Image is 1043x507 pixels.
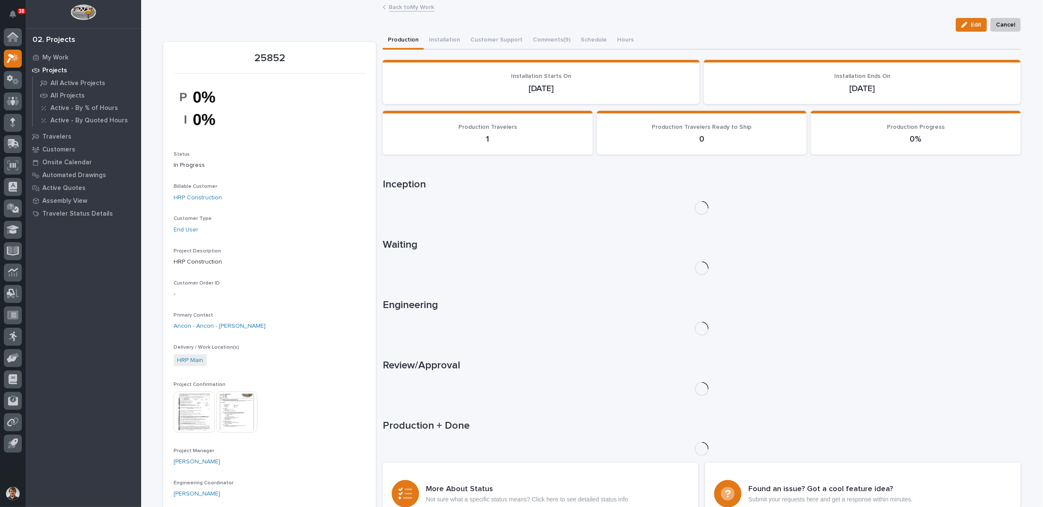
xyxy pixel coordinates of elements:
p: - [174,290,366,299]
img: ayvUDjKy8d2gXoh6SPwfclNXX_0J3vHqoNeYIEhLCWk [174,79,238,138]
button: Comments (9) [528,32,576,50]
span: Project Confirmation [174,382,225,387]
p: Onsite Calendar [42,159,92,166]
h1: Inception [383,178,1021,191]
p: 0 [607,134,797,144]
a: Active - By Quoted Hours [33,114,141,126]
button: Notifications [4,5,22,23]
a: Travelers [26,130,141,143]
a: Projects [26,64,141,77]
p: Submit your requests here and get a response within minutes. [748,496,913,503]
span: Edit [971,21,981,29]
span: Production Travelers [458,124,517,130]
p: All Projects [50,92,85,100]
a: [PERSON_NAME] [174,489,220,498]
a: Automated Drawings [26,169,141,181]
button: Production [383,32,424,50]
h1: Review/Approval [383,359,1021,372]
p: Active - By Quoted Hours [50,117,128,125]
button: users-avatar [4,485,22,503]
a: End User [174,225,198,234]
img: Workspace Logo [71,4,96,20]
p: Active Quotes [42,184,86,192]
h1: Engineering [383,299,1021,311]
span: Engineering Coordinator [174,480,233,486]
p: 38 [19,8,24,14]
a: My Work [26,51,141,64]
p: All Active Projects [50,80,105,87]
p: HRP Construction [174,258,366,267]
span: Customer Order ID [174,281,220,286]
a: All Active Projects [33,77,141,89]
p: Travelers [42,133,71,141]
span: Status [174,152,190,157]
span: Cancel [996,20,1015,30]
a: Assembly View [26,194,141,207]
a: Active - By % of Hours [33,102,141,114]
p: [DATE] [393,83,689,94]
span: Delivery / Work Location(s) [174,345,239,350]
button: Installation [424,32,465,50]
p: Traveler Status Details [42,210,113,218]
p: Not sure what a specific status means? Click here to see detailed status info [426,496,628,503]
a: HRP Main [177,356,203,365]
p: Assembly View [42,197,87,205]
a: [PERSON_NAME] [174,457,220,466]
a: Active Quotes [26,181,141,194]
div: Notifications38 [11,10,22,24]
p: My Work [42,54,68,62]
p: 25852 [174,52,366,65]
p: 1 [393,134,582,144]
span: Installation Ends On [834,73,890,79]
h1: Waiting [383,239,1021,251]
a: Onsite Calendar [26,156,141,169]
p: Customers [42,146,75,154]
p: Projects [42,67,67,74]
span: Billable Customer [174,184,217,189]
p: [DATE] [714,83,1010,94]
span: Installation Starts On [511,73,571,79]
span: Project Manager [174,448,214,454]
span: Primary Contact [174,313,213,318]
button: Cancel [990,18,1021,32]
p: Active - By % of Hours [50,104,118,112]
button: Schedule [576,32,612,50]
button: Customer Support [465,32,528,50]
a: Traveler Status Details [26,207,141,220]
p: Automated Drawings [42,172,106,179]
p: 0% [821,134,1010,144]
a: Ancon - Ancon - [PERSON_NAME] [174,322,266,331]
a: Customers [26,143,141,156]
p: In Progress [174,161,366,170]
a: Back toMy Work [389,2,434,12]
span: Production Travelers Ready to Ship [652,124,752,130]
a: All Projects [33,89,141,101]
div: 02. Projects [33,36,75,45]
button: Edit [956,18,987,32]
a: HRP Construction [174,193,222,202]
span: Customer Type [174,216,212,221]
button: Hours [612,32,639,50]
span: Production Progress [887,124,945,130]
h3: More About Status [426,485,628,494]
h1: Production + Done [383,420,1021,432]
h3: Found an issue? Got a cool feature idea? [748,485,913,494]
span: Project Description [174,249,221,254]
